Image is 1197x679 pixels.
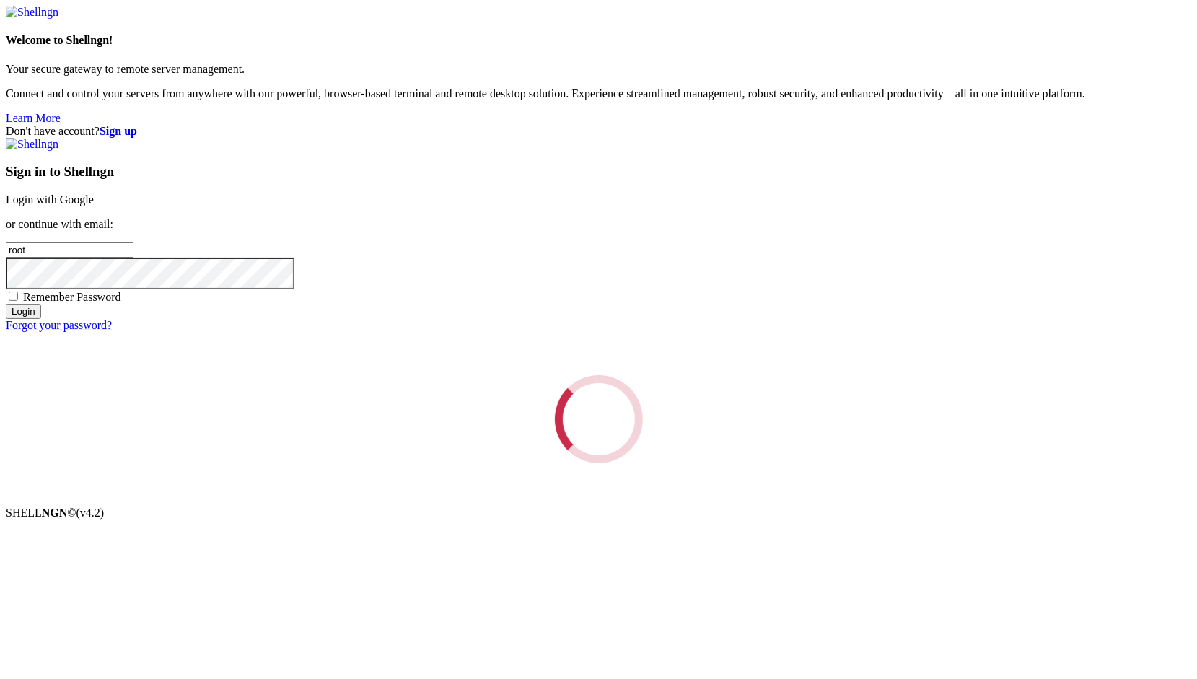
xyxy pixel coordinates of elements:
input: Email address [6,242,133,258]
img: Shellngn [6,6,58,19]
a: Learn More [6,112,61,124]
input: Login [6,304,41,319]
input: Remember Password [9,292,18,301]
p: Your secure gateway to remote server management. [6,63,1191,76]
span: Remember Password [23,291,121,303]
a: Login with Google [6,193,94,206]
div: Loading... [555,375,643,463]
h4: Welcome to Shellngn! [6,34,1191,47]
span: SHELL © [6,507,104,519]
span: 4.2.0 [76,507,105,519]
p: Connect and control your servers from anywhere with our powerful, browser-based terminal and remo... [6,87,1191,100]
h3: Sign in to Shellngn [6,164,1191,180]
b: NGN [42,507,68,519]
a: Forgot your password? [6,319,112,331]
p: or continue with email: [6,218,1191,231]
div: Don't have account? [6,125,1191,138]
a: Sign up [100,125,137,137]
img: Shellngn [6,138,58,151]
